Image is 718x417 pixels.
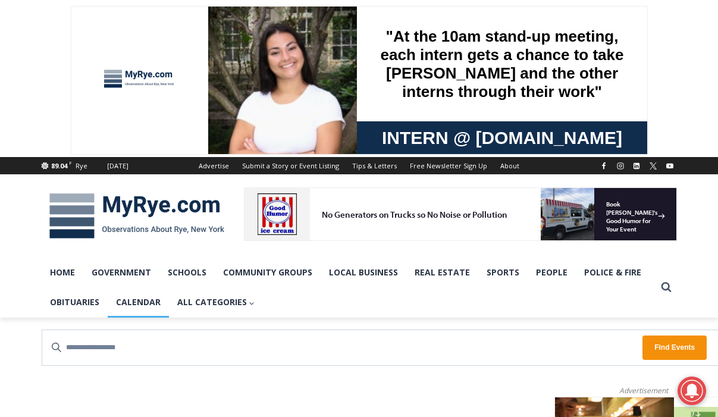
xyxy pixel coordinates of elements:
[642,336,707,360] button: Find Events
[4,123,117,168] span: Open Tues. - Sun. [PHONE_NUMBER]
[613,159,628,173] a: Instagram
[83,258,159,287] a: Government
[346,157,403,174] a: Tips & Letters
[169,287,264,317] button: Child menu of All Categories
[51,161,67,170] span: 89.04
[236,157,346,174] a: Submit a Story or Event Listing
[159,258,215,287] a: Schools
[42,287,108,317] a: Obituaries
[406,258,478,287] a: Real Estate
[107,161,128,171] div: [DATE]
[76,161,87,171] div: Rye
[286,115,576,148] a: Intern @ [DOMAIN_NAME]
[353,4,429,54] a: Book [PERSON_NAME]'s Good Humor for Your Event
[597,159,611,173] a: Facebook
[663,159,677,173] a: YouTube
[215,258,321,287] a: Community Groups
[42,258,83,287] a: Home
[123,74,175,142] div: "...watching a master [PERSON_NAME] chef prepare an omakase meal is fascinating dinner theater an...
[656,277,677,298] button: View Search Form
[300,1,562,115] div: "At the 10am stand-up meeting, each intern gets a chance to take [PERSON_NAME] and the other inte...
[646,159,660,173] a: X
[42,258,656,318] nav: Primary Navigation
[1,120,120,148] a: Open Tues. - Sun. [PHONE_NUMBER]
[42,185,232,247] img: MyRye.com
[78,21,294,33] div: No Generators on Trucks so No Noise or Pollution
[494,157,526,174] a: About
[362,12,414,46] h4: Book [PERSON_NAME]'s Good Humor for Your Event
[478,258,528,287] a: Sports
[629,159,644,173] a: Linkedin
[528,258,576,287] a: People
[607,385,680,396] span: Advertisement
[192,157,236,174] a: Advertise
[192,157,526,174] nav: Secondary Navigation
[69,159,72,166] span: F
[403,157,494,174] a: Free Newsletter Sign Up
[321,258,406,287] a: Local Business
[311,118,551,145] span: Intern @ [DOMAIN_NAME]
[108,287,169,317] a: Calendar
[42,330,643,365] input: Enter Keyword. Search for events by Keyword.
[576,258,650,287] a: Police & Fire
